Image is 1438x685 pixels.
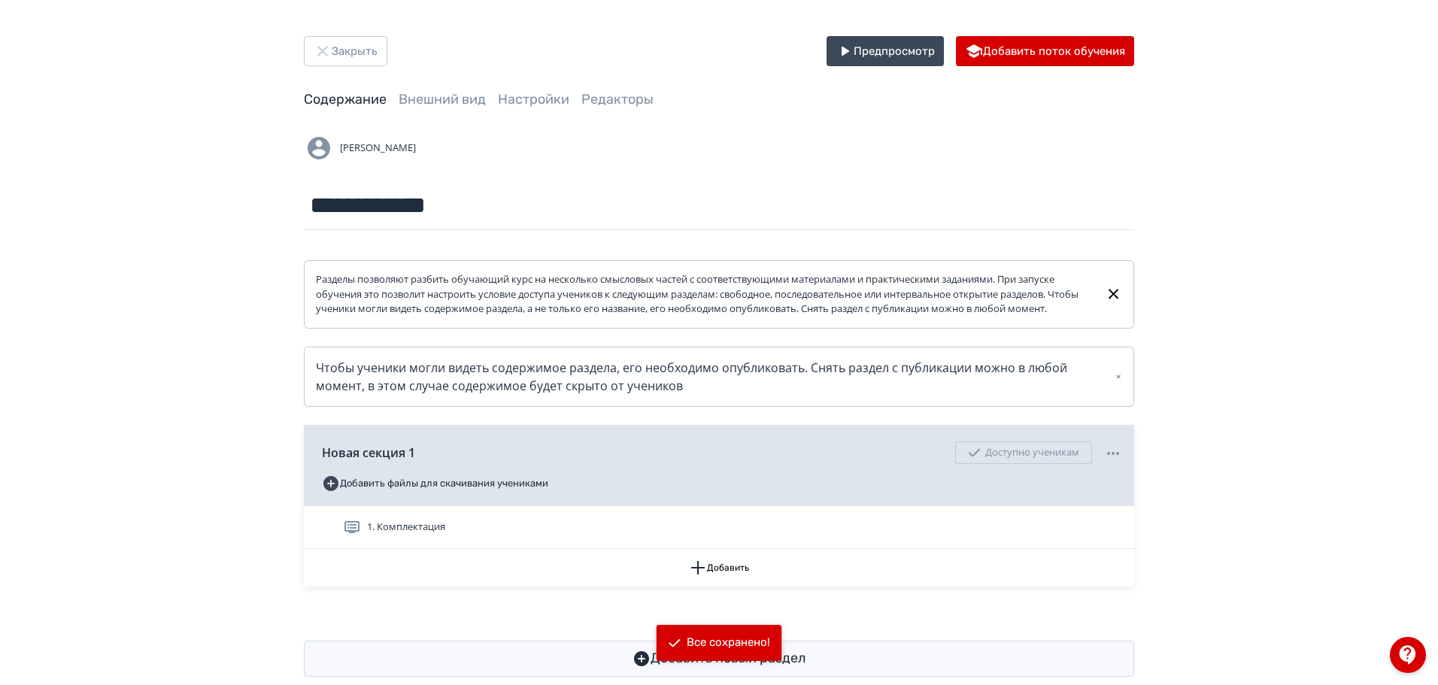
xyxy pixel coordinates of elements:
[956,36,1134,66] button: Добавить поток обучения
[827,36,944,66] button: Предпросмотр
[322,471,548,496] button: Добавить файлы для скачивания учениками
[304,91,387,108] a: Содержание
[955,441,1092,464] div: Доступно ученикам
[304,36,387,66] button: Закрыть
[322,444,415,462] span: Новая секция 1
[367,520,445,535] span: 1. Комплектация
[316,272,1093,317] div: Разделы позволяют разбить обучающий курс на несколько смысловых частей с соответствующими материа...
[399,91,486,108] a: Внешний вид
[581,91,654,108] a: Редакторы
[316,359,1122,395] div: Чтобы ученики могли видеть содержимое раздела, его необходимо опубликовать. Снять раздел с публик...
[304,549,1134,586] button: Добавить
[304,641,1134,677] button: Добавить новый раздел
[340,141,416,156] span: [PERSON_NAME]
[304,506,1134,549] div: 1. Комплектация
[498,91,569,108] a: Настройки
[687,635,770,650] div: Все сохранено!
